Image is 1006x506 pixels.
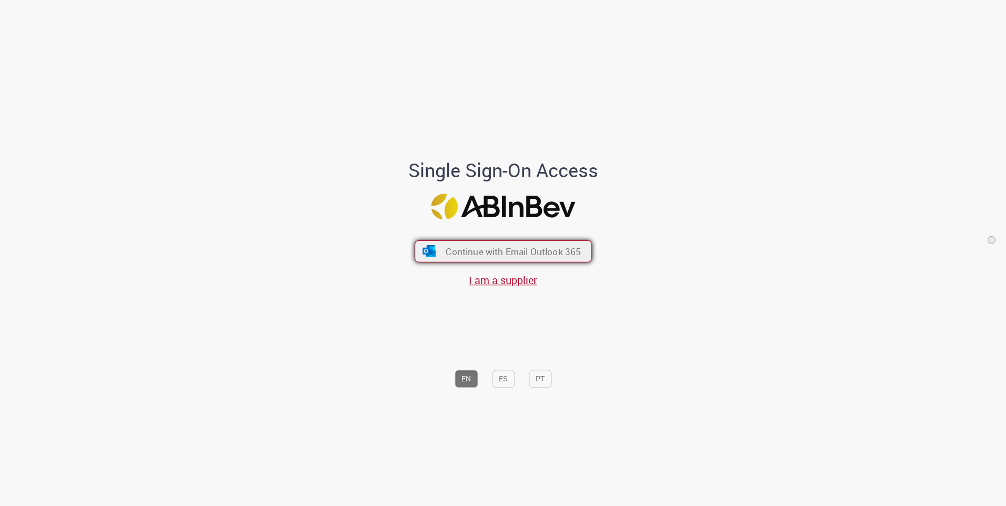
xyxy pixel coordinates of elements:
[415,240,592,262] button: ícone Azure/Microsoft 360 Continue with Email Outlook 365
[421,246,437,257] img: ícone Azure/Microsoft 360
[469,274,537,288] a: I am a supplier
[492,370,515,388] button: ES
[988,236,995,244] img: hide.svg
[431,194,575,219] img: Logo ABInBev
[529,370,551,388] button: PT
[455,370,478,388] button: EN
[357,160,649,181] h1: Single Sign-On Access
[446,245,581,257] span: Continue with Email Outlook 365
